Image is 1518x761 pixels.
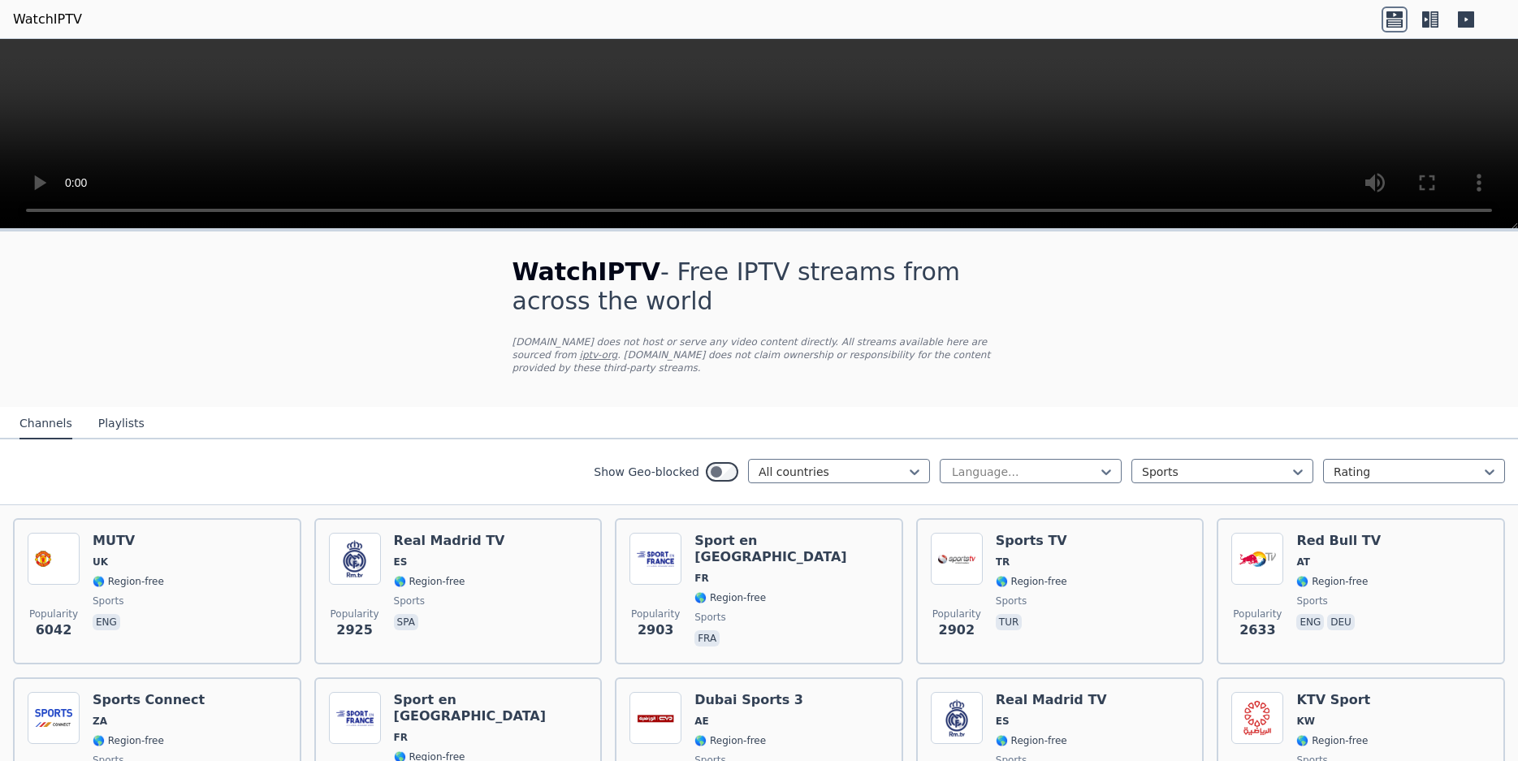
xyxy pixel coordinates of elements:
label: Show Geo-blocked [594,464,699,480]
h6: Real Madrid TV [996,692,1107,708]
span: 6042 [36,620,72,640]
h6: Dubai Sports 3 [694,692,803,708]
img: Real Madrid TV [931,692,983,744]
button: Channels [19,409,72,439]
span: sports [1296,595,1327,608]
span: ES [996,715,1010,728]
h6: Sports TV [996,533,1067,549]
button: Playlists [98,409,145,439]
span: sports [394,595,425,608]
span: 2633 [1239,620,1276,640]
img: Dubai Sports 3 [629,692,681,744]
span: AT [1296,556,1310,569]
p: spa [394,614,418,630]
span: FR [394,731,408,744]
span: sports [996,595,1027,608]
span: Popularity [1233,608,1282,620]
h6: Red Bull TV [1296,533,1381,549]
span: 🌎 Region-free [1296,734,1368,747]
h6: Real Madrid TV [394,533,505,549]
span: 🌎 Region-free [996,734,1067,747]
span: Popularity [932,608,981,620]
h6: KTV Sport [1296,692,1370,708]
img: KTV Sport [1231,692,1283,744]
span: 2902 [939,620,975,640]
span: KW [1296,715,1315,728]
span: 🌎 Region-free [93,575,164,588]
span: Popularity [331,608,379,620]
span: 🌎 Region-free [1296,575,1368,588]
img: Sport en France [629,533,681,585]
h6: Sport en [GEOGRAPHIC_DATA] [394,692,588,724]
img: Red Bull TV [1231,533,1283,585]
p: eng [93,614,120,630]
h6: Sports Connect [93,692,205,708]
a: WatchIPTV [13,10,82,29]
span: 🌎 Region-free [694,591,766,604]
span: Popularity [29,608,78,620]
span: ZA [93,715,107,728]
p: [DOMAIN_NAME] does not host or serve any video content directly. All streams available here are s... [512,335,1006,374]
img: Sports Connect [28,692,80,744]
span: TR [996,556,1010,569]
h6: Sport en [GEOGRAPHIC_DATA] [694,533,889,565]
span: FR [694,572,708,585]
h6: MUTV [93,533,164,549]
span: AE [694,715,708,728]
span: 🌎 Region-free [93,734,164,747]
span: 2925 [336,620,373,640]
p: deu [1327,614,1355,630]
p: tur [996,614,1022,630]
img: Sports TV [931,533,983,585]
span: 🌎 Region-free [996,575,1067,588]
span: sports [93,595,123,608]
span: 🌎 Region-free [394,575,465,588]
img: Sport en France [329,692,381,744]
span: UK [93,556,108,569]
h1: - Free IPTV streams from across the world [512,257,1006,316]
a: iptv-org [580,349,618,361]
img: Real Madrid TV [329,533,381,585]
span: Popularity [631,608,680,620]
p: eng [1296,614,1324,630]
p: fra [694,630,720,646]
span: sports [694,611,725,624]
span: 🌎 Region-free [694,734,766,747]
span: WatchIPTV [512,257,661,286]
span: ES [394,556,408,569]
span: 2903 [638,620,674,640]
img: MUTV [28,533,80,585]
